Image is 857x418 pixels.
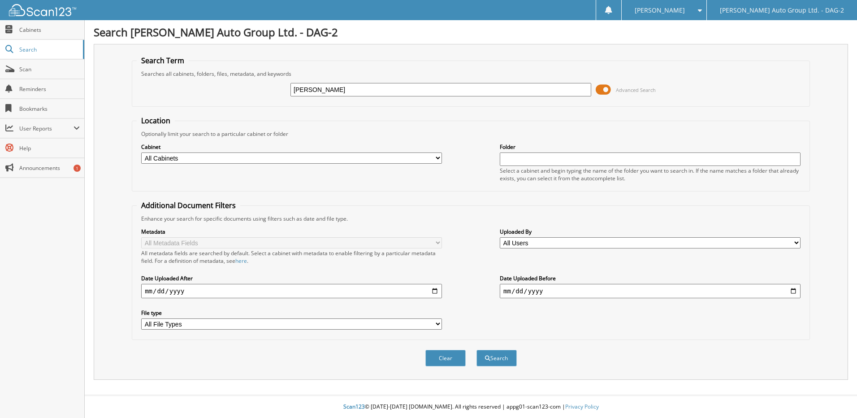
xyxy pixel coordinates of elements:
[235,257,247,265] a: here
[19,85,80,93] span: Reminders
[137,116,175,126] legend: Location
[19,144,80,152] span: Help
[500,228,801,235] label: Uploaded By
[141,309,442,317] label: File type
[19,105,80,113] span: Bookmarks
[137,56,189,65] legend: Search Term
[19,65,80,73] span: Scan
[141,249,442,265] div: All metadata fields are searched by default. Select a cabinet with metadata to enable filtering b...
[137,215,805,222] div: Enhance your search for specific documents using filters such as date and file type.
[137,200,240,210] legend: Additional Document Filters
[141,228,442,235] label: Metadata
[19,125,74,132] span: User Reports
[425,350,466,366] button: Clear
[94,25,848,39] h1: Search [PERSON_NAME] Auto Group Ltd. - DAG-2
[500,284,801,298] input: end
[476,350,517,366] button: Search
[19,26,80,34] span: Cabinets
[85,396,857,418] div: © [DATE]-[DATE] [DOMAIN_NAME]. All rights reserved | appg01-scan123-com |
[9,4,76,16] img: scan123-logo-white.svg
[137,130,805,138] div: Optionally limit your search to a particular cabinet or folder
[137,70,805,78] div: Searches all cabinets, folders, files, metadata, and keywords
[19,46,78,53] span: Search
[343,403,365,410] span: Scan123
[635,8,685,13] span: [PERSON_NAME]
[500,274,801,282] label: Date Uploaded Before
[19,164,80,172] span: Announcements
[500,167,801,182] div: Select a cabinet and begin typing the name of the folder you want to search in. If the name match...
[74,165,81,172] div: 1
[500,143,801,151] label: Folder
[141,274,442,282] label: Date Uploaded After
[141,284,442,298] input: start
[616,87,656,93] span: Advanced Search
[141,143,442,151] label: Cabinet
[565,403,599,410] a: Privacy Policy
[720,8,844,13] span: [PERSON_NAME] Auto Group Ltd. - DAG-2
